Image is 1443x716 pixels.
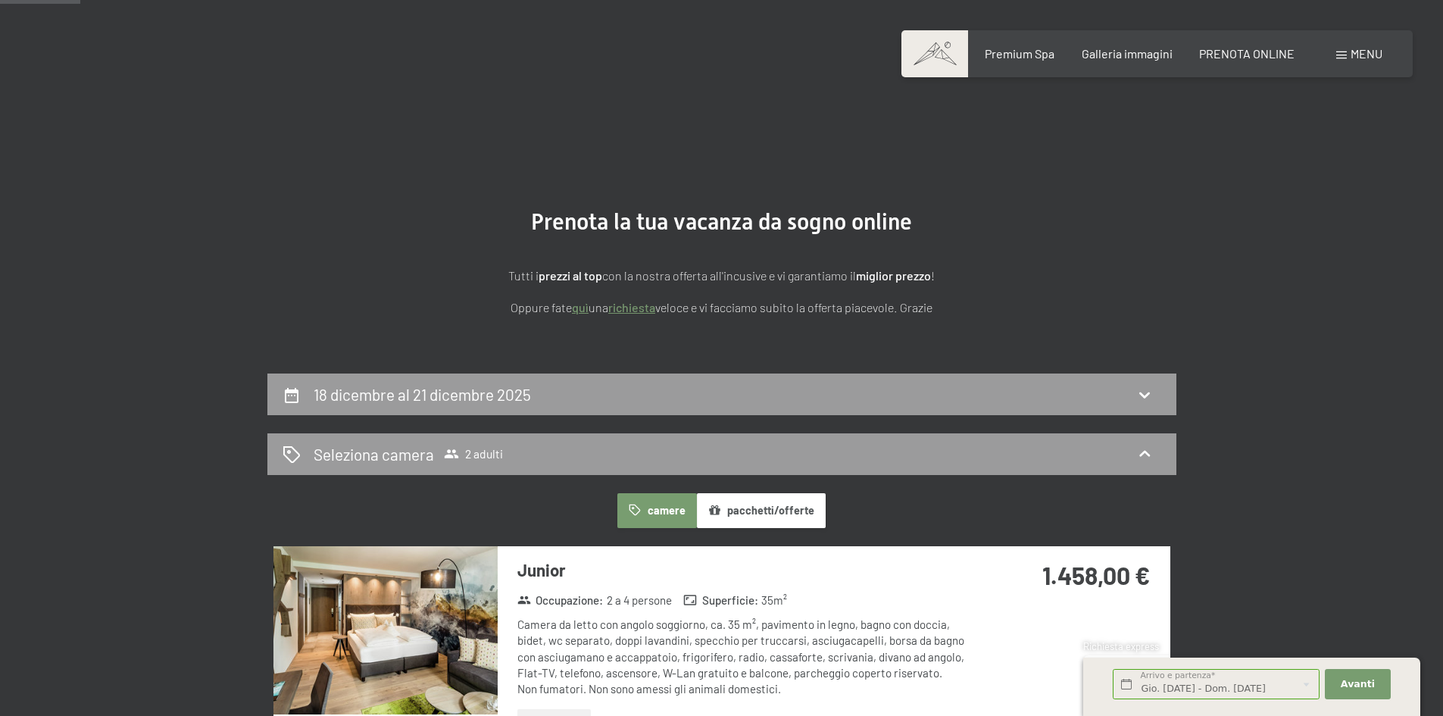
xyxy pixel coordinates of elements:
strong: 1.458,00 € [1042,561,1150,589]
a: richiesta [608,300,655,314]
a: Premium Spa [985,46,1054,61]
button: camere [617,493,696,528]
strong: miglior prezzo [856,268,931,283]
a: Galleria immagini [1082,46,1173,61]
strong: Superficie : [683,592,758,608]
span: Menu [1351,46,1382,61]
span: 2 adulti [444,446,503,461]
strong: Occupazione : [517,592,604,608]
span: Prenota la tua vacanza da sogno online [531,208,912,235]
p: Oppure fate una veloce e vi facciamo subito la offerta piacevole. Grazie [343,298,1101,317]
span: Avanti [1341,677,1375,691]
h2: Seleziona camera [314,443,434,465]
span: Richiesta express [1083,640,1159,652]
h2: 18 dicembre al 21 dicembre 2025 [314,385,531,404]
a: PRENOTA ONLINE [1199,46,1295,61]
h3: Junior [517,558,968,582]
span: 2 a 4 persone [607,592,672,608]
button: pacchetti/offerte [697,493,826,528]
span: 35 m² [761,592,787,608]
p: Tutti i con la nostra offerta all'incusive e vi garantiamo il ! [343,266,1101,286]
div: Camera da letto con angolo soggiorno, ca. 35 m², pavimento in legno, bagno con doccia, bidet, wc ... [517,617,968,697]
button: Avanti [1325,669,1390,700]
img: mss_renderimg.php [273,546,498,714]
a: quì [572,300,589,314]
strong: prezzi al top [539,268,602,283]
